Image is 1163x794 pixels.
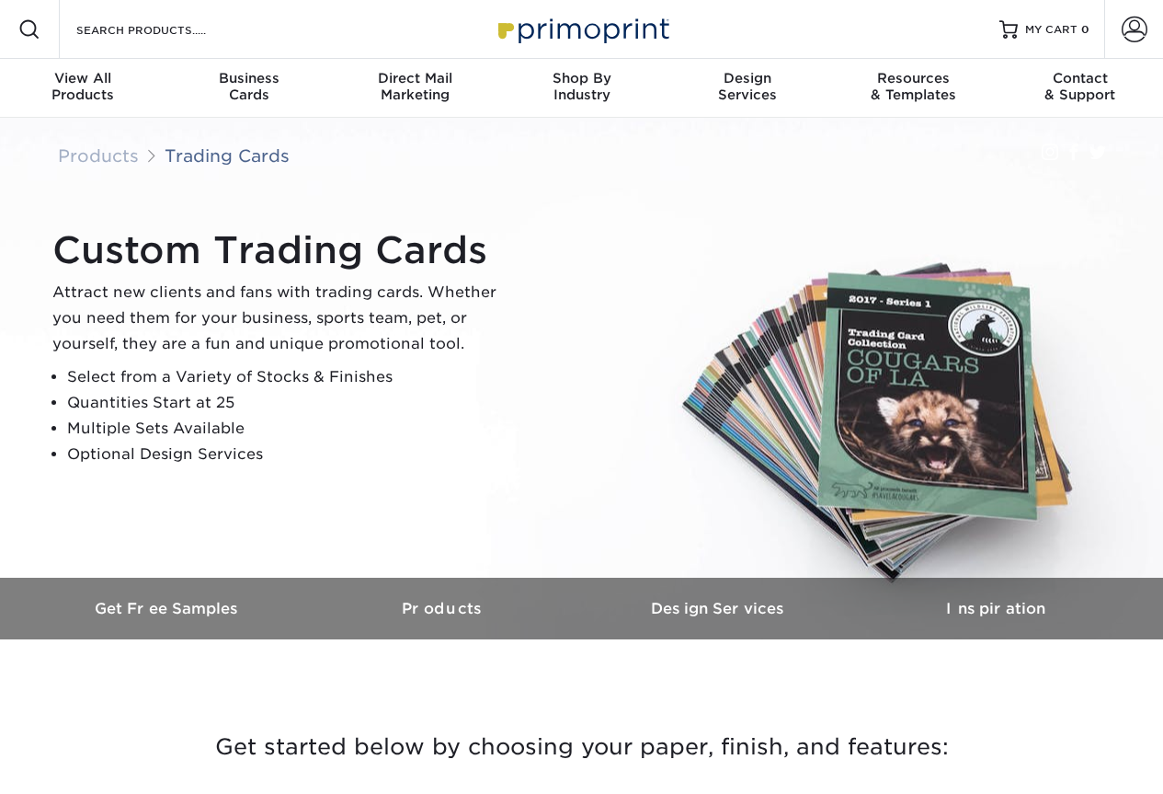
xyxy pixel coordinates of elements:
[67,416,512,442] li: Multiple Sets Available
[67,364,512,390] li: Select from a Variety of Stocks & Finishes
[498,70,665,103] div: Industry
[997,70,1163,103] div: & Support
[665,70,831,103] div: Services
[831,70,998,86] span: Resources
[306,600,582,617] h3: Products
[166,70,333,103] div: Cards
[858,578,1134,639] a: Inspiration
[831,59,998,118] a: Resources& Templates
[30,600,306,617] h3: Get Free Samples
[30,578,306,639] a: Get Free Samples
[831,70,998,103] div: & Templates
[166,70,333,86] span: Business
[332,70,498,86] span: Direct Mail
[74,18,254,40] input: SEARCH PRODUCTS.....
[858,600,1134,617] h3: Inspiration
[44,706,1120,788] h3: Get started below by choosing your paper, finish, and features:
[665,59,831,118] a: DesignServices
[166,59,333,118] a: BusinessCards
[52,228,512,272] h1: Custom Trading Cards
[582,600,858,617] h3: Design Services
[58,145,139,166] a: Products
[332,59,498,118] a: Direct MailMarketing
[306,578,582,639] a: Products
[498,59,665,118] a: Shop ByIndustry
[332,70,498,103] div: Marketing
[165,145,290,166] a: Trading Cards
[67,442,512,467] li: Optional Design Services
[665,70,831,86] span: Design
[498,70,665,86] span: Shop By
[1025,22,1077,38] span: MY CART
[582,578,858,639] a: Design Services
[67,390,512,416] li: Quantities Start at 25
[997,70,1163,86] span: Contact
[1081,23,1089,36] span: 0
[490,9,674,49] img: Primoprint
[52,280,512,357] p: Attract new clients and fans with trading cards. Whether you need them for your business, sports ...
[997,59,1163,118] a: Contact& Support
